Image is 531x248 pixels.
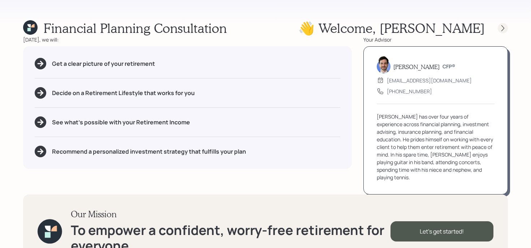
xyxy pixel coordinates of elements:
[387,87,432,95] div: [PHONE_NUMBER]
[387,77,472,84] div: [EMAIL_ADDRESS][DOMAIN_NAME]
[43,20,227,36] h1: Financial Planning Consultation
[52,148,246,155] h5: Recommend a personalized investment strategy that fulfills your plan
[52,90,195,97] h5: Decide on a Retirement Lifestyle that works for you
[377,56,390,73] img: jonah-coleman-headshot.png
[298,20,485,36] h1: 👋 Welcome , [PERSON_NAME]
[363,36,508,43] div: Your Advisor
[442,64,455,70] h6: CFP®
[393,63,440,70] h5: [PERSON_NAME]
[23,36,352,43] div: [DATE], we will:
[52,119,190,126] h5: See what's possible with your Retirement Income
[377,113,495,181] div: [PERSON_NAME] has over four years of experience across financial planning, investment advising, i...
[52,60,155,67] h5: Get a clear picture of your retirement
[71,209,390,219] h3: Our Mission
[390,221,493,241] div: Let's get started!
